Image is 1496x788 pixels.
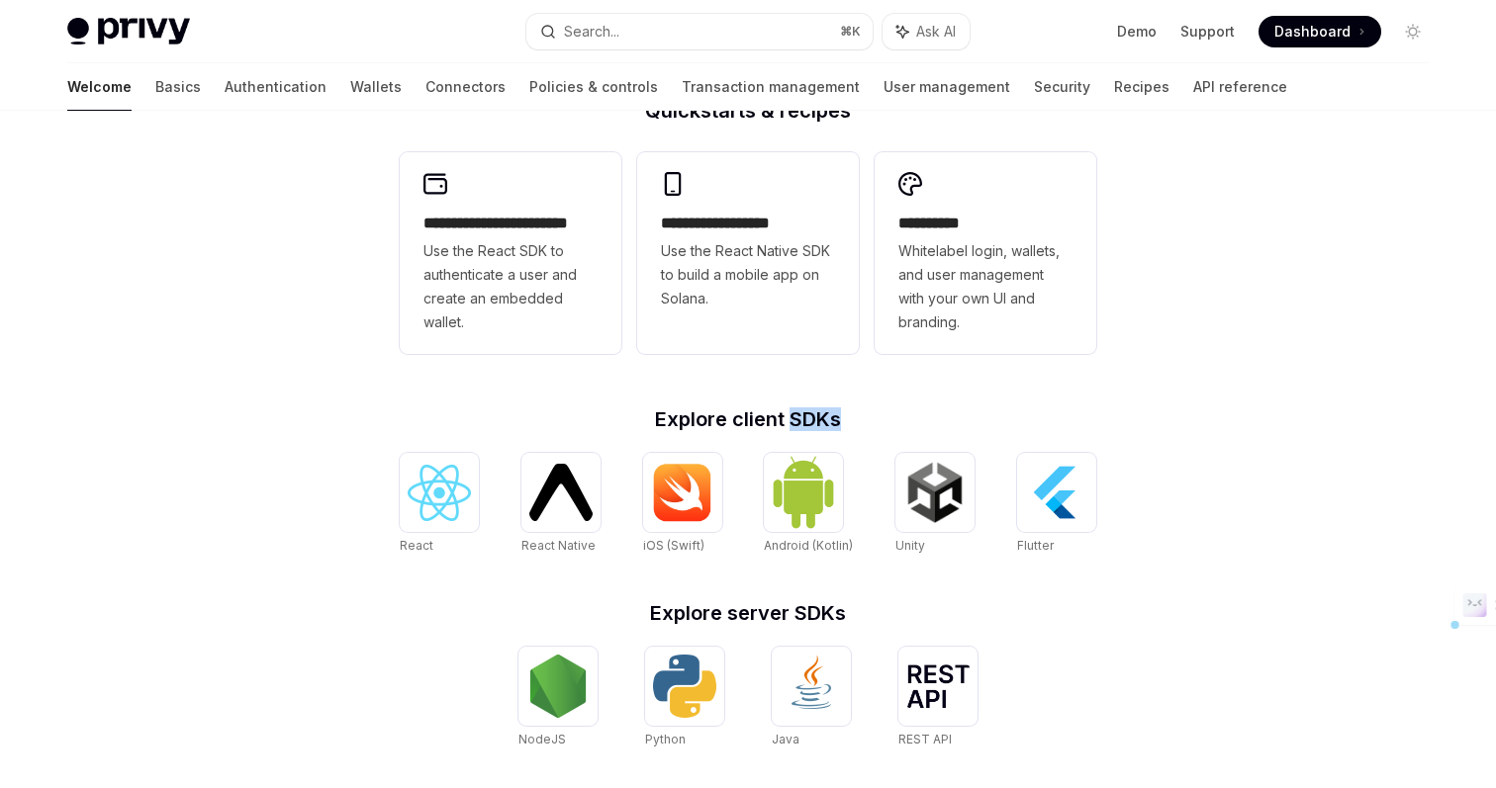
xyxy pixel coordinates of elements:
[1180,22,1235,42] a: Support
[400,453,479,556] a: ReactReact
[1397,16,1429,47] button: Toggle dark mode
[521,538,596,553] span: React Native
[1025,461,1088,524] img: Flutter
[653,655,716,718] img: Python
[400,409,1096,429] h2: Explore client SDKs
[529,63,658,111] a: Policies & controls
[423,239,598,334] span: Use the React SDK to authenticate a user and create an embedded wallet.
[67,18,190,45] img: light logo
[1017,538,1054,553] span: Flutter
[898,732,952,746] span: REST API
[350,63,402,111] a: Wallets
[875,152,1096,354] a: **** *****Whitelabel login, wallets, and user management with your own UI and branding.
[895,453,975,556] a: UnityUnity
[643,538,704,553] span: iOS (Swift)
[916,22,956,42] span: Ask AI
[425,63,506,111] a: Connectors
[526,14,873,49] button: Search...⌘K
[1034,63,1090,111] a: Security
[764,453,853,556] a: Android (Kotlin)Android (Kotlin)
[661,239,835,310] span: Use the React Native SDK to build a mobile app on Solana.
[408,465,471,521] img: React
[772,647,851,749] a: JavaJava
[1274,22,1351,42] span: Dashboard
[1117,22,1157,42] a: Demo
[898,647,978,749] a: REST APIREST API
[400,101,1096,121] h2: Quickstarts & recipes
[225,63,327,111] a: Authentication
[1259,16,1381,47] a: Dashboard
[564,20,619,44] div: Search...
[764,538,853,553] span: Android (Kotlin)
[526,655,590,718] img: NodeJS
[772,732,799,746] span: Java
[906,664,970,708] img: REST API
[400,603,1096,623] h2: Explore server SDKs
[780,655,843,718] img: Java
[840,24,861,40] span: ⌘ K
[400,538,433,553] span: React
[651,463,714,522] img: iOS (Swift)
[903,461,967,524] img: Unity
[1193,63,1287,111] a: API reference
[898,239,1073,334] span: Whitelabel login, wallets, and user management with your own UI and branding.
[883,14,970,49] button: Ask AI
[772,455,835,529] img: Android (Kotlin)
[645,647,724,749] a: PythonPython
[637,152,859,354] a: **** **** **** ***Use the React Native SDK to build a mobile app on Solana.
[645,732,686,746] span: Python
[884,63,1010,111] a: User management
[529,464,593,520] img: React Native
[67,63,132,111] a: Welcome
[1017,453,1096,556] a: FlutterFlutter
[518,732,566,746] span: NodeJS
[643,453,722,556] a: iOS (Swift)iOS (Swift)
[518,647,598,749] a: NodeJSNodeJS
[521,453,601,556] a: React NativeReact Native
[682,63,860,111] a: Transaction management
[155,63,201,111] a: Basics
[895,538,925,553] span: Unity
[1114,63,1169,111] a: Recipes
